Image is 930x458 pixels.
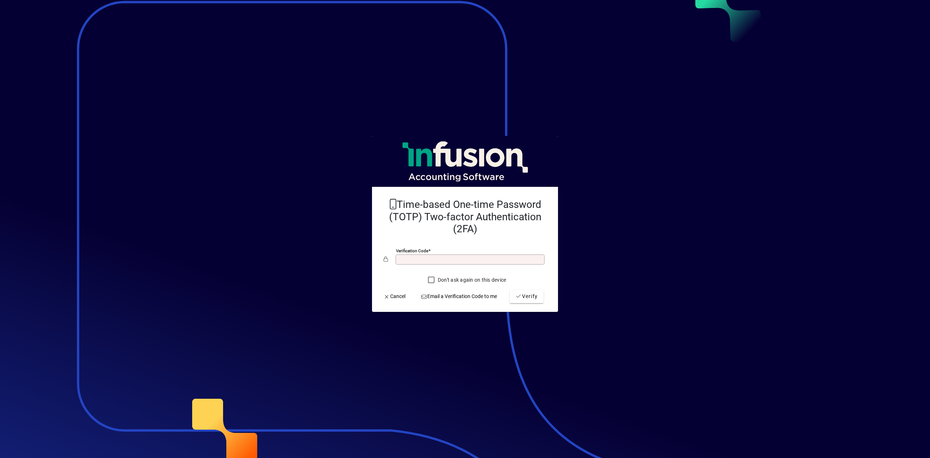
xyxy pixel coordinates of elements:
[384,198,546,235] h2: Time-based One-time Password (TOTP) Two-factor Authentication (2FA)
[436,276,506,284] label: Don't ask again on this device
[421,293,497,300] span: Email a Verification Code to me
[510,290,543,303] button: Verify
[381,290,408,303] button: Cancel
[384,293,405,300] span: Cancel
[396,248,428,253] mat-label: Verification code
[418,290,500,303] button: Email a Verification Code to me
[515,293,538,300] span: Verify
